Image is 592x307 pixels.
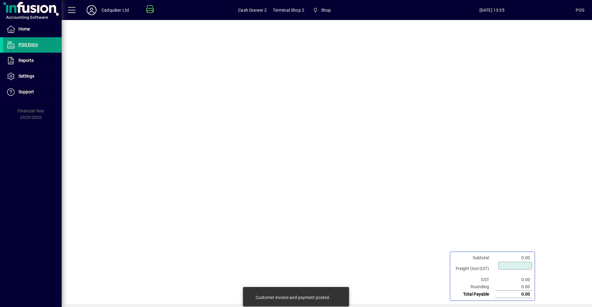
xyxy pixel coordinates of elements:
a: Reports [3,53,62,68]
span: Reports [18,58,34,63]
span: Settings [18,74,34,79]
span: Support [18,89,34,94]
td: 0.00 [495,254,532,261]
button: Profile [82,5,101,16]
span: Cash Drawer 2 [238,5,267,15]
a: Settings [3,69,62,84]
td: Subtotal [453,254,495,261]
span: Shop [321,5,331,15]
td: GST [453,276,495,283]
a: Support [3,84,62,100]
td: Freight (Incl GST) [453,261,495,276]
span: Shop [310,5,333,16]
td: 0.00 [495,291,532,298]
td: 0.00 [495,283,532,291]
span: Terminal Shop 2 [273,5,304,15]
span: [DATE] 13:35 [408,5,576,15]
td: Total Payable [453,291,495,298]
span: Home [18,26,30,31]
td: 0.00 [495,276,532,283]
div: Cadquiker Ltd [101,5,129,15]
div: POS [576,5,584,15]
a: Home [3,22,62,37]
td: Rounding [453,283,495,291]
div: Customer invoice and payment posted. [256,294,330,301]
span: POS Entry [18,42,38,47]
